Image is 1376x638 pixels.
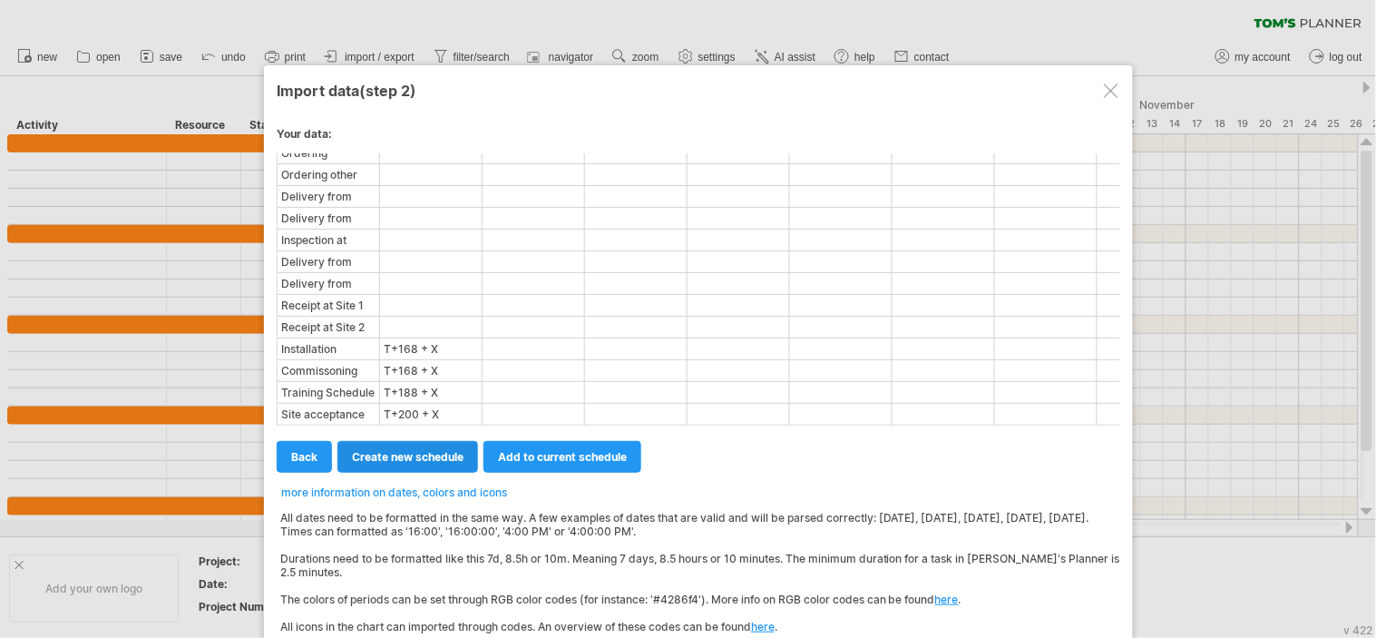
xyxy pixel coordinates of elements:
div: Site acceptance Test [278,405,378,424]
div: Installation [278,339,378,358]
div: Delivery from Bidders godowm to site 1 [278,252,378,271]
span: create new schedule [352,450,464,464]
a: back [277,441,332,473]
div: T+168 + X [381,361,481,380]
div: Receipt at Site 2 [278,318,378,337]
span: back [291,450,317,464]
a: here [751,620,775,633]
div: Training Schedule [278,383,378,402]
div: Delivery from Motorola [278,187,378,206]
div: Receipt at Site 1 [278,296,378,315]
a: here [935,593,959,606]
div: Commissoning [278,361,378,380]
div: Ordering other local Suppliers [278,165,378,184]
div: Delivery from Bidders godowm to site 2 [278,274,378,293]
div: T+168 + X [381,339,481,358]
div: T+200 + X [381,405,481,424]
div: Ordering Motoroal equipments [278,143,378,162]
div: Your data: [277,127,1120,150]
div: Import data [277,74,1120,106]
div: T+188 + X [381,383,481,402]
div: All dates need to be formatted in the same way. A few examples of dates that are valid and will b... [277,499,1120,633]
a: create new schedule [337,441,478,473]
span: add to current schedule [498,450,627,464]
a: add to current schedule [483,441,641,473]
div: Inspection at Bidders Godown [278,231,378,250]
span: (step 2) [359,82,416,100]
div: Delivery from Local suppliers [278,209,378,228]
span: more information on dates, colors and icons [281,486,507,499]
